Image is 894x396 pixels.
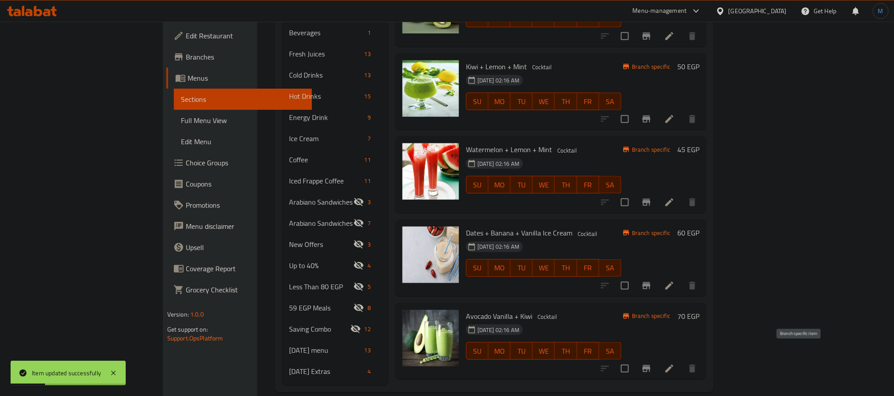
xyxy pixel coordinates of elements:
[364,283,374,291] span: 5
[581,95,596,108] span: FR
[289,218,353,228] div: Arabiano Sandwiches
[603,179,618,191] span: SA
[664,114,675,124] a: Edit menu item
[167,309,189,320] span: Version:
[364,260,374,271] div: items
[282,43,388,64] div: Fresh Juices13
[289,49,361,59] div: Fresh Juices
[514,262,529,274] span: TU
[289,260,353,271] span: Up to 40%
[466,93,488,110] button: SU
[474,76,523,85] span: [DATE] 02:16 AM
[186,242,305,253] span: Upsell
[282,149,388,170] div: Coffee11
[282,22,388,43] div: Beverages1
[361,71,374,79] span: 13
[664,280,675,291] a: Edit menu item
[186,179,305,189] span: Coupons
[599,259,621,277] button: SA
[289,112,364,123] span: Energy Drink
[353,281,364,292] svg: Inactive section
[677,310,699,322] h6: 70 EGP
[529,62,555,73] div: Cocktail
[474,160,523,168] span: [DATE] 02:16 AM
[636,275,657,296] button: Branch-specific-item
[616,359,634,378] span: Select to update
[599,93,621,110] button: SA
[282,234,388,255] div: New Offers3
[32,368,101,378] div: Item updated successfully
[470,262,485,274] span: SU
[289,176,361,186] div: Iced Frappe Coffee
[554,145,580,156] div: Cocktail
[364,303,374,313] div: items
[186,263,305,274] span: Coverage Report
[364,218,374,228] div: items
[577,342,599,360] button: FR
[353,303,364,313] svg: Inactive section
[682,275,703,296] button: delete
[282,276,388,297] div: Less Than 80 EGP5
[603,262,618,274] span: SA
[364,219,374,228] span: 7
[282,361,388,382] div: [DATE] Extras4
[282,318,388,340] div: Saving Combo12
[181,115,305,126] span: Full Menu View
[677,60,699,73] h6: 50 EGP
[492,12,507,25] span: MO
[361,156,374,164] span: 11
[289,345,361,355] span: [DATE] menu
[289,303,353,313] div: 59 EGP Meals
[616,27,634,45] span: Select to update
[628,146,674,154] span: Branch specific
[166,279,312,300] a: Grocery Checklist
[186,30,305,41] span: Edit Restaurant
[289,197,353,207] span: Arabiano Sandwiches
[282,86,388,107] div: Hot Drinks15
[167,324,208,335] span: Get support on:
[174,89,312,110] a: Sections
[289,70,361,80] span: Cold Drinks
[616,110,634,128] span: Select to update
[466,60,527,73] span: Kiwi + Lemon + Mint
[364,113,374,122] span: 9
[628,312,674,320] span: Branch specific
[353,260,364,271] svg: Inactive section
[166,258,312,279] a: Coverage Report
[536,95,551,108] span: WE
[364,29,374,37] span: 1
[361,346,374,355] span: 13
[402,143,459,200] img: Watermelon + Lemon + Mint
[289,366,364,377] span: [DATE] Extras
[289,239,353,250] span: New Offers
[558,95,573,108] span: TH
[636,192,657,213] button: Branch-specific-item
[361,70,374,80] div: items
[186,52,305,62] span: Branches
[188,73,305,83] span: Menus
[364,262,374,270] span: 4
[664,197,675,208] a: Edit menu item
[289,154,361,165] div: Coffee
[289,133,364,144] span: Ice Cream
[682,26,703,47] button: delete
[558,345,573,358] span: TH
[364,133,374,144] div: items
[636,358,657,379] button: Branch-specific-item
[555,259,577,277] button: TH
[533,342,555,360] button: WE
[364,281,374,292] div: items
[289,281,353,292] span: Less Than 80 EGP
[536,12,551,25] span: WE
[186,157,305,168] span: Choice Groups
[353,239,364,250] svg: Inactive section
[577,176,599,194] button: FR
[166,46,312,67] a: Branches
[361,177,374,185] span: 11
[558,12,573,25] span: TH
[361,50,374,58] span: 13
[364,197,374,207] div: items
